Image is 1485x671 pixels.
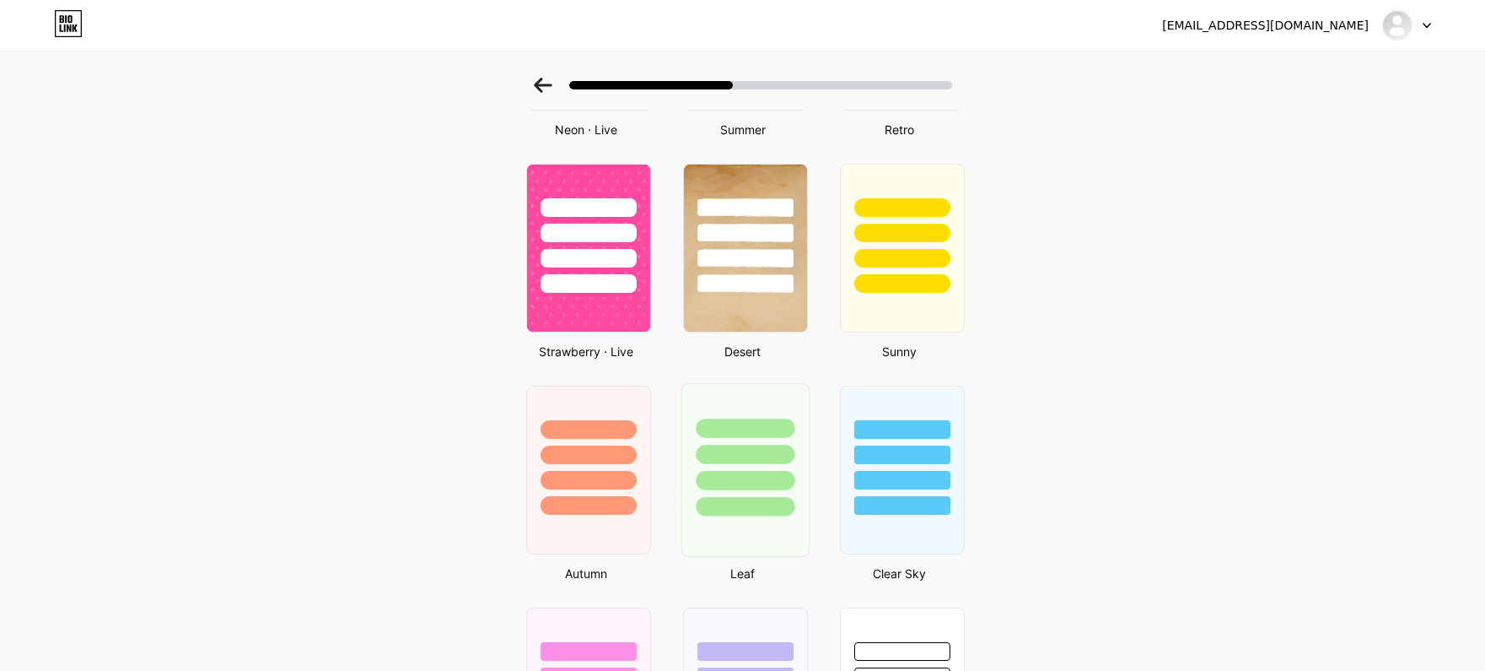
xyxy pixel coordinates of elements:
[678,343,808,360] div: Desert
[521,343,651,360] div: Strawberry · Live
[521,565,651,582] div: Autumn
[521,121,651,138] div: Neon · Live
[1381,9,1413,41] img: Caloer Official
[678,121,808,138] div: Summer
[1162,17,1369,35] div: [EMAIL_ADDRESS][DOMAIN_NAME]
[835,121,965,138] div: Retro
[835,343,965,360] div: Sunny
[678,565,808,582] div: Leaf
[835,565,965,582] div: Clear Sky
